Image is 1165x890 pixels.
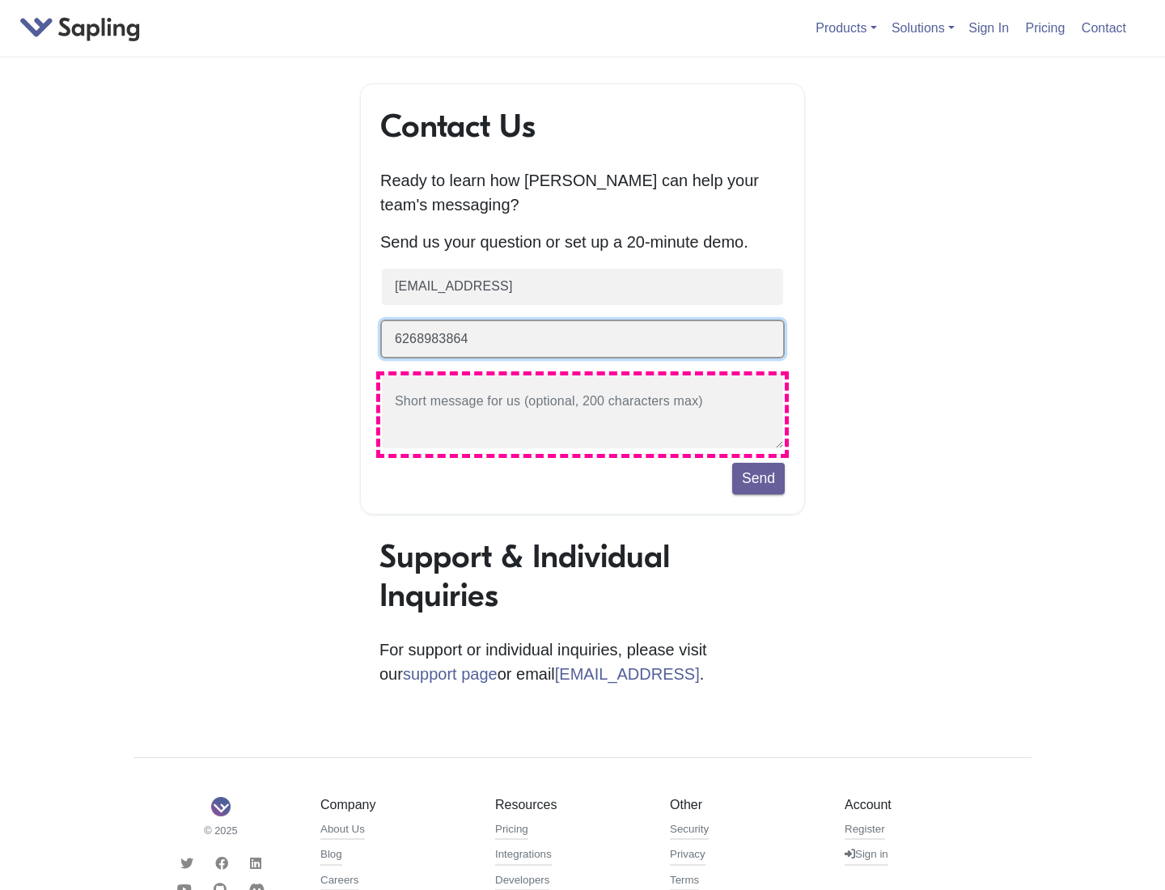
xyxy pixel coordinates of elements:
h1: Contact Us [380,107,785,146]
a: Products [815,21,876,35]
a: [EMAIL_ADDRESS] [555,665,700,683]
small: © 2025 [146,823,296,838]
a: Sign In [962,15,1015,41]
p: For support or individual inquiries, please visit our or email . [379,638,786,686]
a: Blog [320,846,342,866]
img: Sapling Logo [211,797,231,816]
h5: Other [670,797,820,812]
h1: Support & Individual Inquiries [379,537,786,615]
i: Facebook [215,857,228,870]
i: Twitter [180,857,193,870]
p: Ready to learn how [PERSON_NAME] can help your team's messaging? [380,168,785,217]
input: Business email (required) [380,267,785,307]
a: Register [845,821,885,841]
a: About Us [320,821,365,841]
input: Phone number (optional) [380,320,785,359]
button: Send [732,463,785,494]
i: LinkedIn [250,857,261,870]
h5: Company [320,797,471,812]
p: Send us your question or set up a 20-minute demo. [380,230,785,254]
a: Integrations [495,846,552,866]
a: Privacy [670,846,705,866]
h5: Resources [495,797,646,812]
a: Contact [1075,15,1133,41]
h5: Account [845,797,995,812]
a: support page [403,665,498,683]
a: Sign in [845,846,888,866]
a: Security [670,821,709,841]
a: Solutions [892,21,955,35]
a: Pricing [495,821,528,841]
a: Pricing [1019,15,1072,41]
